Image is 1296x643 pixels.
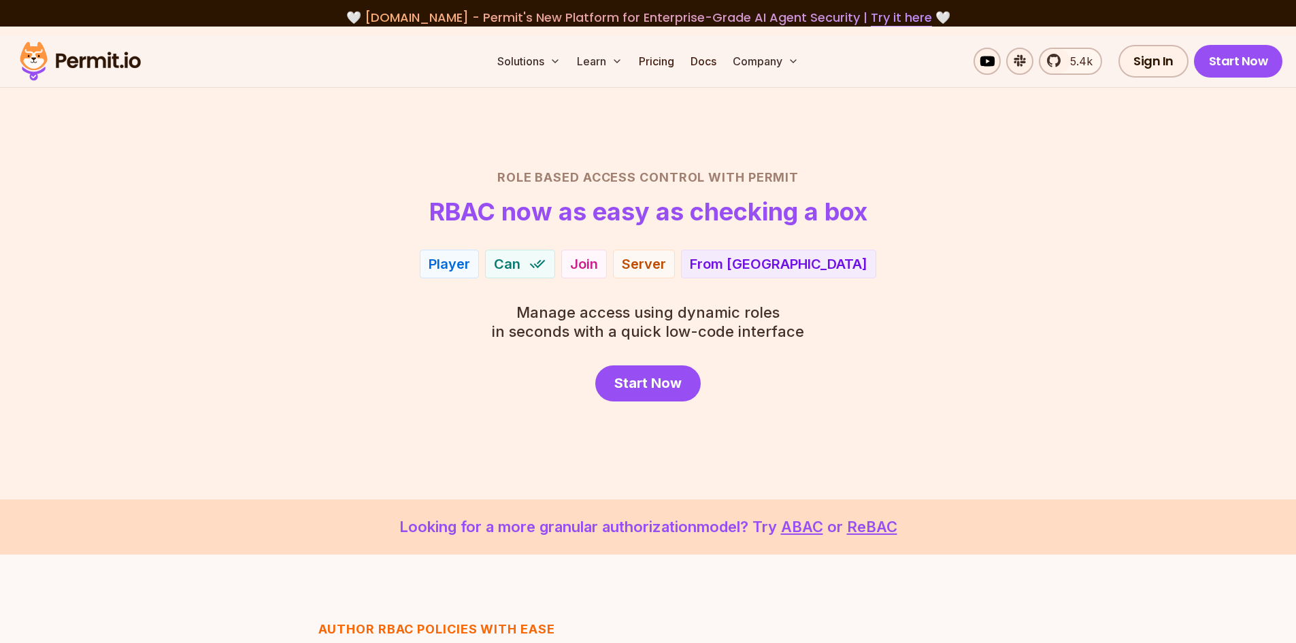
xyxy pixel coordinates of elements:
[614,374,682,393] span: Start Now
[492,48,566,75] button: Solutions
[781,518,823,535] a: ABAC
[1118,45,1189,78] a: Sign In
[690,254,867,274] div: From [GEOGRAPHIC_DATA]
[365,9,932,26] span: [DOMAIN_NAME] - Permit's New Platform for Enterprise-Grade AI Agent Security |
[1194,45,1283,78] a: Start Now
[492,303,804,322] span: Manage access using dynamic roles
[33,8,1263,27] div: 🤍 🤍
[871,9,932,27] a: Try it here
[847,518,897,535] a: ReBAC
[571,48,628,75] button: Learn
[570,254,598,274] div: Join
[494,254,520,274] span: Can
[1039,48,1102,75] a: 5.4k
[633,48,680,75] a: Pricing
[622,254,666,274] div: Server
[33,516,1263,538] p: Looking for a more granular authorization model? Try or
[172,168,1125,187] h2: Role Based Access Control
[708,168,799,187] span: with Permit
[685,48,722,75] a: Docs
[492,303,804,341] p: in seconds with a quick low-code interface
[14,38,147,84] img: Permit logo
[1062,53,1093,69] span: 5.4k
[318,620,690,639] h3: Author RBAC POLICIES with EASE
[595,365,701,401] a: Start Now
[429,198,867,225] h1: RBAC now as easy as checking a box
[429,254,470,274] div: Player
[727,48,804,75] button: Company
